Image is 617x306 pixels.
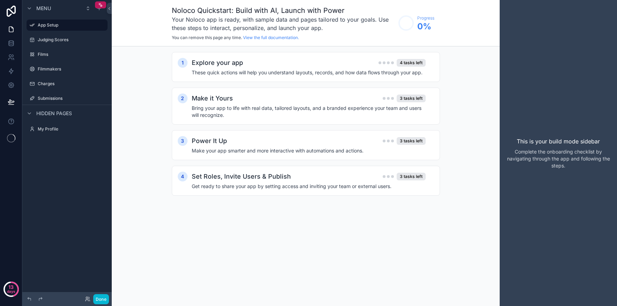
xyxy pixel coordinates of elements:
h3: Your Noloco app is ready, with sample data and pages tailored to your goals. Use these steps to i... [172,15,395,32]
label: Charges [38,81,106,87]
p: Complete the onboarding checklist by navigating through the app and following the steps. [505,148,611,169]
div: 3 tasks left [397,137,426,145]
span: Menu [36,5,51,12]
a: Judging Scores [27,34,108,45]
div: 4 tasks left [397,59,426,67]
div: scrollable content [112,46,500,215]
a: Films [27,49,108,60]
div: 2 [178,94,188,103]
h4: Get ready to share your app by setting access and inviting your team or external users. [192,183,426,190]
h2: Explore your app [192,58,243,68]
h4: These quick actions will help you understand layouts, records, and how data flows through your app. [192,69,426,76]
h4: Make your app smarter and more interactive with automations and actions. [192,147,426,154]
a: Submissions [27,93,108,104]
span: 0 % [417,21,434,32]
div: 3 [178,136,188,146]
h4: Bring your app to life with real data, tailored layouts, and a branded experience your team and u... [192,105,426,119]
div: 1 [178,58,188,68]
label: App Setup [38,22,103,28]
p: This is your build mode sidebar [517,137,600,145]
p: 13 [8,284,14,291]
span: You can remove this page any time. [172,35,242,40]
label: Submissions [38,96,106,101]
p: days [7,286,15,296]
button: Done [93,294,109,304]
h1: Noloco Quickstart: Build with AI, Launch with Power [172,6,395,15]
div: 3 tasks left [397,95,426,102]
a: Charges [27,78,108,89]
h2: Power It Up [192,136,227,146]
h2: Set Roles, Invite Users & Publish [192,172,291,181]
a: App Setup [27,20,108,31]
label: Films [38,52,106,57]
label: Judging Scores [38,37,106,43]
label: My Profile [38,126,106,132]
a: View the full documentation. [243,35,299,40]
a: Filmmakers [27,64,108,75]
span: Hidden pages [36,110,72,117]
label: Filmmakers [38,66,106,72]
span: Progress [417,15,434,21]
h2: Make it Yours [192,94,233,103]
div: 3 tasks left [397,173,426,180]
a: My Profile [27,124,108,135]
div: 4 [178,172,188,181]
